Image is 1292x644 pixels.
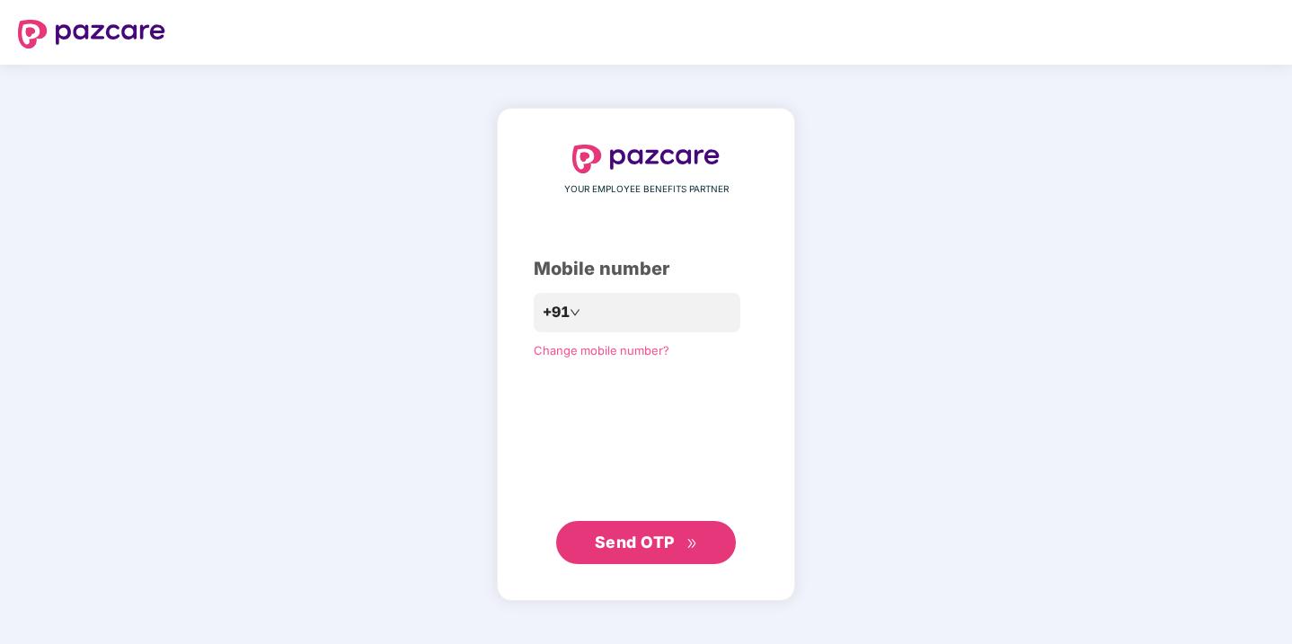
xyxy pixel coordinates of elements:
[572,145,720,173] img: logo
[570,307,580,318] span: down
[534,255,758,283] div: Mobile number
[686,538,698,550] span: double-right
[556,521,736,564] button: Send OTPdouble-right
[543,301,570,323] span: +91
[564,182,729,197] span: YOUR EMPLOYEE BENEFITS PARTNER
[534,343,669,357] a: Change mobile number?
[595,533,675,551] span: Send OTP
[18,20,165,49] img: logo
